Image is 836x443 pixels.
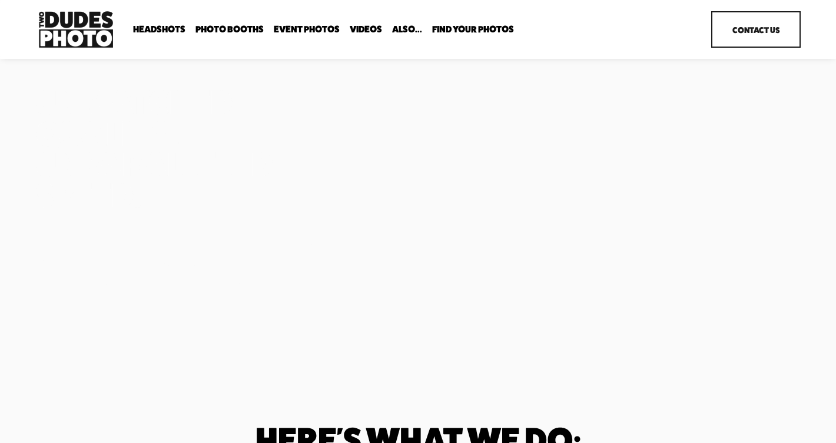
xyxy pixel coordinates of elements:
a: Event Photos [274,24,340,35]
a: folder dropdown [133,24,185,35]
a: Contact Us [711,11,801,48]
h1: Unmatched Quality. Unparalleled Speed. [35,87,319,211]
a: folder dropdown [432,24,514,35]
a: folder dropdown [392,24,422,35]
span: Also... [392,25,422,34]
img: Two Dudes Photo | Headshots, Portraits &amp; Photo Booths [35,8,117,51]
span: Headshots [133,25,185,34]
span: Photo Booths [195,25,264,34]
strong: Two Dudes Photo is a full-service photography & video production agency delivering premium experi... [35,232,320,310]
a: folder dropdown [195,24,264,35]
span: Find Your Photos [432,25,514,34]
a: Videos [350,24,382,35]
